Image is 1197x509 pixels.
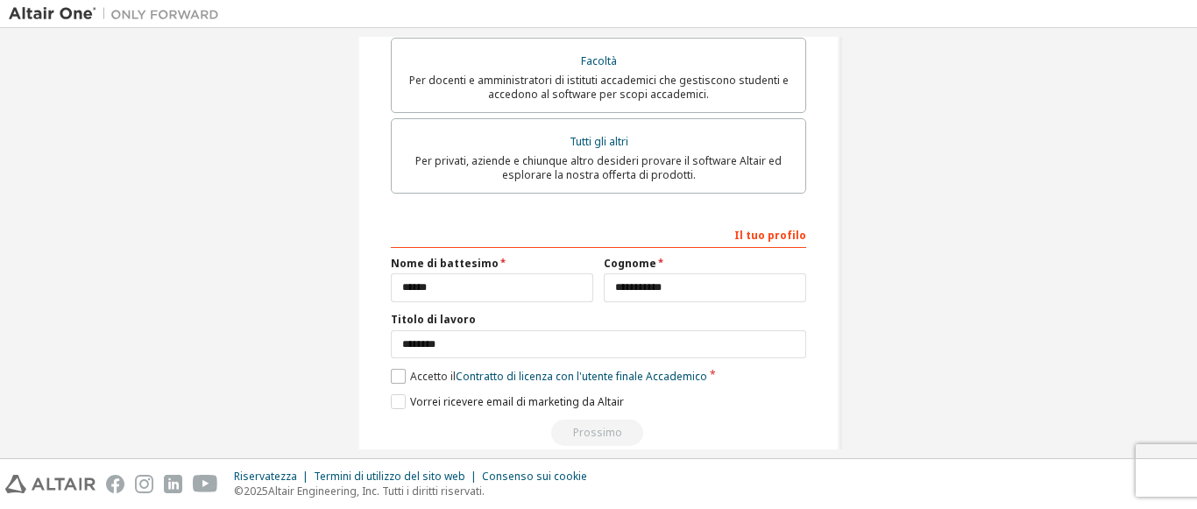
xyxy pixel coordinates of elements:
font: Il tuo profilo [734,228,806,243]
div: Leggi e accetta l'EULA per continuare [391,420,806,446]
font: Tutti gli altri [570,134,628,149]
font: Altair Engineering, Inc. Tutti i diritti riservati. [268,484,485,498]
font: Per docenti e amministratori di istituti accademici che gestiscono studenti e accedono al softwar... [409,73,789,102]
font: Per privati, aziende e chiunque altro desideri provare il software Altair ed esplorare la nostra ... [415,153,782,182]
font: Titolo di lavoro [391,312,476,327]
img: instagram.svg [135,475,153,493]
img: youtube.svg [193,475,218,493]
font: Contratto di licenza con l'utente finale [456,369,643,384]
font: Accetto il [410,369,456,384]
font: Vorrei ricevere email di marketing da Altair [410,394,624,409]
img: linkedin.svg [164,475,182,493]
font: Termini di utilizzo del sito web [314,469,465,484]
font: Facoltà [581,53,617,68]
font: 2025 [244,484,268,498]
font: © [234,484,244,498]
img: facebook.svg [106,475,124,493]
font: Cognome [604,256,656,271]
img: altair_logo.svg [5,475,96,493]
font: Riservatezza [234,469,297,484]
font: Consenso sui cookie [482,469,587,484]
font: Accademico [646,369,707,384]
img: Altair Uno [9,5,228,23]
font: Nome di battesimo [391,256,499,271]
